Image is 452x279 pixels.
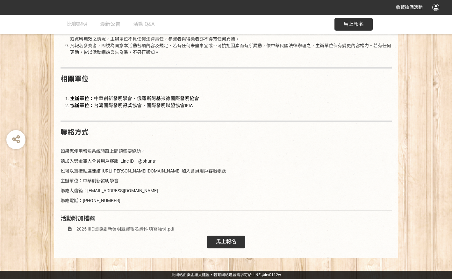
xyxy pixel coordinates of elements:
[61,128,89,136] strong: 聯絡方式
[334,18,373,31] button: 馬上報名
[100,15,120,34] a: 最新公告
[70,96,199,101] span: 中華創新發明學會、俄羅斯阿基米德國際發明協會
[61,226,175,231] a: 2025 IIIC國際創新發明競賽報名資料 填寫範例.pdf
[100,21,120,27] span: 最新公告
[133,15,154,34] a: 活動 Q&A
[70,103,89,108] strong: 協辦單位
[76,226,175,231] span: 2025 IIIC國際創新發明競賽報名資料 填寫範例.pdf
[67,21,87,27] span: 比賽說明
[171,273,281,277] span: 可洽 LINE:
[61,187,392,194] p: 聯絡人信箱：[EMAIL_ADDRESS][DOMAIN_NAME]
[61,178,392,184] p: 主辦單位：中華創新發明學會
[61,75,89,83] strong: 相關單位
[133,21,154,27] span: 活動 Q&A
[61,148,392,155] p: 如果您使用報名系統時踫上問題需要協助，
[171,273,244,277] a: 此網站由獎金獵人建置，若有網站建置需求
[216,239,236,245] span: 馬上報名
[70,42,392,62] li: 凡報名參賽者，即視為同意本活動各項內容及規定，若有任何未盡事宜或不可抗拒因素而有所異動，依中華民國法律辦理之，主辦單位保有變更內容權力。若有任何更動，皆以活動網站公告為準，不另行通知。
[262,273,281,277] a: @irv0112w
[70,29,392,42] li: 本競賽活動如有任何因電腦、網路、技術或其他不可歸責於主辦單位之事由，使參賽者或得獎者上傳或登錄之作品或資料有所遺失、錯誤、無法辨識或毀損導致作品或資料無效之情況，主辦單位不負任何法律責任，參賽者...
[343,21,364,27] span: 馬上報名
[396,5,423,10] span: 收藏這個活動
[70,96,94,101] strong: 主辦單位：
[61,215,95,222] span: 活動附加檔案
[67,15,87,34] a: 比賽說明
[61,168,392,174] p: 也可以直接點選連結 [URL][PERSON_NAME][DOMAIN_NAME] 加入會員用戶客服帳號
[70,103,193,108] span: ：台灣國際發明得獎協會、國際發明聯盟協會IFIA
[61,158,392,165] p: 請加入獎金獵人會員用戶客服 Line ID：@bhuntr
[61,197,392,204] p: 聯絡電話：[PHONE_NUMBER]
